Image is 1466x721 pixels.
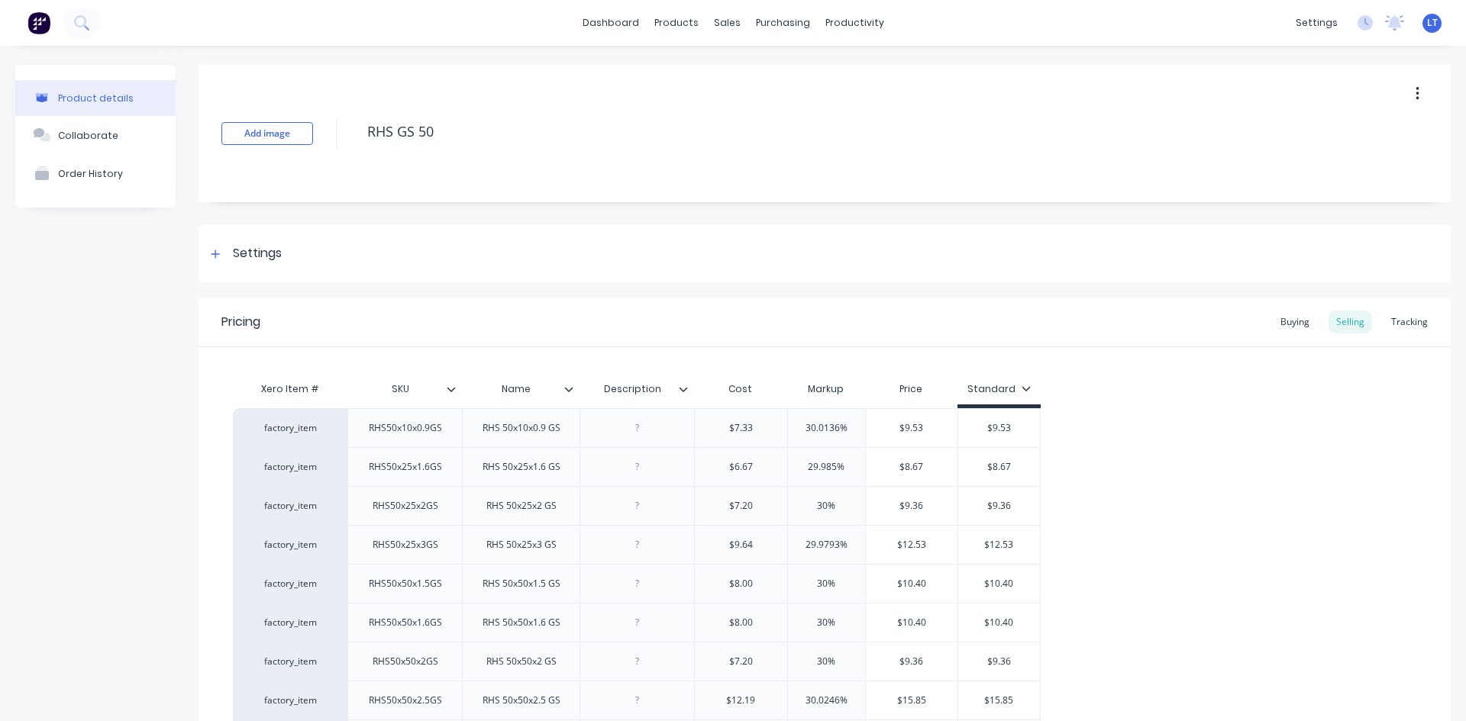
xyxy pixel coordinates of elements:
[470,457,573,477] div: RHS 50x25x1.6 GS
[788,565,865,603] div: 30%
[221,313,260,331] div: Pricing
[788,487,865,525] div: 30%
[958,487,1040,525] div: $9.36
[233,486,1041,525] div: factory_itemRHS50x25x2GSRHS 50x25x2 GS$7.2030%$9.36$9.36
[788,642,865,681] div: 30%
[248,655,332,668] div: factory_item
[866,565,958,603] div: $10.40
[233,447,1041,486] div: factory_itemRHS50x25x1.6GSRHS 50x25x1.6 GS$6.6729.985%$8.67$8.67
[818,11,892,34] div: productivity
[647,11,706,34] div: products
[248,577,332,591] div: factory_item
[1384,311,1435,333] div: Tracking
[248,421,332,435] div: factory_item
[695,448,787,486] div: $6.67
[958,565,1040,603] div: $10.40
[360,114,1325,150] textarea: RHS GS 50
[695,681,787,719] div: $12.19
[748,11,818,34] div: purchasing
[357,457,454,477] div: RHS50x25x1.6GS
[580,374,694,404] div: Description
[967,382,1031,396] div: Standard
[15,116,176,154] button: Collaborate
[58,130,118,141] div: Collaborate
[221,122,313,145] button: Add image
[360,496,450,516] div: RHS50x25x2GS
[248,460,332,474] div: factory_item
[248,616,332,629] div: factory_item
[866,409,958,447] div: $9.53
[233,408,1041,447] div: factory_itemRHS50x10x0.9GSRHS 50x10x0.9 GS$7.3330.0136%$9.53$9.53
[470,690,573,710] div: RHS 50x50x2.5 GS
[958,526,1040,564] div: $12.53
[695,604,787,642] div: $8.00
[788,448,865,486] div: 29.985%
[695,565,787,603] div: $8.00
[958,642,1040,681] div: $9.36
[958,409,1040,447] div: $9.53
[233,681,1041,719] div: factory_itemRHS50x50x2.5GSRHS 50x50x2.5 GS$12.1930.0246%$15.85$15.85
[233,525,1041,564] div: factory_itemRHS50x25x3GSRHS 50x25x3 GS$9.6429.9793%$12.53$12.53
[788,604,865,642] div: 30%
[347,374,462,404] div: SKU
[788,526,865,564] div: 29.9793%
[695,487,787,525] div: $7.20
[360,652,450,671] div: RHS50x50x2GS
[1288,11,1345,34] div: settings
[865,374,958,404] div: Price
[27,11,50,34] img: Factory
[958,681,1040,719] div: $15.85
[580,370,685,408] div: Description
[788,681,865,719] div: 30.0246%
[470,613,573,632] div: RHS 50x50x1.6 GS
[347,370,453,408] div: SKU
[58,92,134,104] div: Product details
[360,535,450,555] div: RHS50x25x3GS
[866,526,958,564] div: $12.53
[233,564,1041,603] div: factory_itemRHS50x50x1.5GSRHS 50x50x1.5 GS$8.0030%$10.40$10.40
[866,642,958,681] div: $9.36
[695,409,787,447] div: $7.33
[233,374,347,404] div: Xero Item #
[866,487,958,525] div: $9.36
[15,80,176,116] button: Product details
[357,574,454,594] div: RHS50x50x1.5GS
[248,538,332,552] div: factory_item
[233,603,1041,642] div: factory_itemRHS50x50x1.6GSRHS 50x50x1.6 GS$8.0030%$10.40$10.40
[958,448,1040,486] div: $8.67
[1273,311,1317,333] div: Buying
[474,496,569,516] div: RHS 50x25x2 GS
[470,574,573,594] div: RHS 50x50x1.5 GS
[958,604,1040,642] div: $10.40
[787,374,865,404] div: Markup
[575,11,647,34] a: dashboard
[58,168,123,179] div: Order History
[866,448,958,486] div: $8.67
[866,604,958,642] div: $10.40
[357,613,454,632] div: RHS50x50x1.6GS
[233,244,282,263] div: Settings
[866,681,958,719] div: $15.85
[695,642,787,681] div: $7.20
[706,11,748,34] div: sales
[248,694,332,707] div: factory_item
[695,526,787,564] div: $9.64
[15,154,176,192] button: Order History
[694,374,787,404] div: Cost
[248,499,332,513] div: factory_item
[470,418,573,438] div: RHS 50x10x0.9 GS
[1329,311,1372,333] div: Selling
[474,652,569,671] div: RHS 50x50x2 GS
[462,370,570,408] div: Name
[357,690,454,710] div: RHS50x50x2.5GS
[462,374,580,404] div: Name
[357,418,454,438] div: RHS50x10x0.9GS
[788,409,865,447] div: 30.0136%
[233,642,1041,681] div: factory_itemRHS50x50x2GSRHS 50x50x2 GS$7.2030%$9.36$9.36
[1427,16,1438,30] span: LT
[474,535,569,555] div: RHS 50x25x3 GS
